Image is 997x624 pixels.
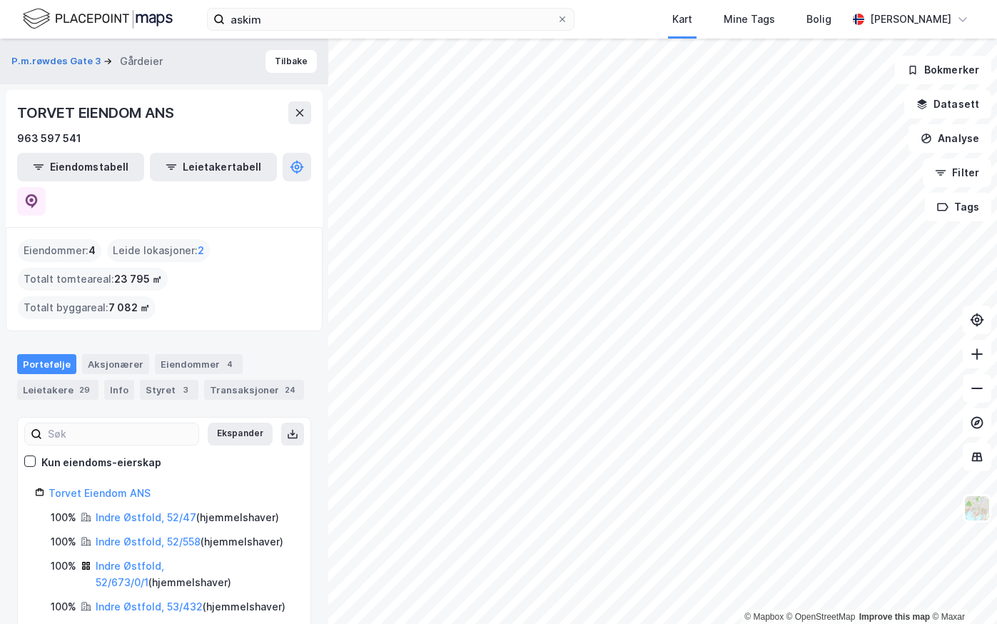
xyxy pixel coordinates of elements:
[925,193,991,221] button: Tags
[155,354,243,374] div: Eiendommer
[870,11,951,28] div: [PERSON_NAME]
[963,495,991,522] img: Z
[96,511,196,523] a: Indre Østfold, 52/47
[17,130,81,147] div: 963 597 541
[198,242,204,259] span: 2
[150,153,277,181] button: Leietakertabell
[51,558,76,575] div: 100%
[41,454,161,471] div: Kun eiendoms-eierskap
[96,560,164,589] a: Indre Østfold, 52/673/0/1
[96,533,283,550] div: ( hjemmelshaver )
[17,101,176,124] div: TORVET EIENDOM ANS
[140,380,198,400] div: Styret
[104,380,134,400] div: Info
[786,612,856,622] a: OpenStreetMap
[51,533,76,550] div: 100%
[120,53,163,70] div: Gårdeier
[282,383,298,397] div: 24
[204,380,304,400] div: Transaksjoner
[225,9,557,30] input: Søk på adresse, matrikkel, gårdeiere, leietakere eller personer
[923,158,991,187] button: Filter
[18,296,156,319] div: Totalt byggareal :
[895,56,991,84] button: Bokmerker
[17,153,144,181] button: Eiendomstabell
[51,509,76,526] div: 100%
[909,124,991,153] button: Analyse
[76,383,93,397] div: 29
[859,612,930,622] a: Improve this map
[904,90,991,119] button: Datasett
[96,558,293,592] div: ( hjemmelshaver )
[18,239,101,262] div: Eiendommer :
[88,242,96,259] span: 4
[806,11,831,28] div: Bolig
[672,11,692,28] div: Kart
[18,268,168,291] div: Totalt tomteareal :
[724,11,775,28] div: Mine Tags
[208,423,273,446] button: Ekspander
[108,299,150,316] span: 7 082 ㎡
[51,598,76,615] div: 100%
[265,50,317,73] button: Tilbake
[82,354,149,374] div: Aksjonærer
[96,600,203,613] a: Indre Østfold, 53/432
[107,239,210,262] div: Leide lokasjoner :
[96,509,279,526] div: ( hjemmelshaver )
[96,598,285,615] div: ( hjemmelshaver )
[23,6,173,31] img: logo.f888ab2527a4732fd821a326f86c7f29.svg
[49,487,151,499] a: Torvet Eiendom ANS
[178,383,193,397] div: 3
[744,612,784,622] a: Mapbox
[96,535,201,548] a: Indre Østfold, 52/558
[11,54,103,69] button: P.m.røwdes Gate 3
[223,357,237,371] div: 4
[42,423,198,445] input: Søk
[17,380,98,400] div: Leietakere
[114,271,162,288] span: 23 795 ㎡
[926,555,997,624] iframe: Chat Widget
[17,354,76,374] div: Portefølje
